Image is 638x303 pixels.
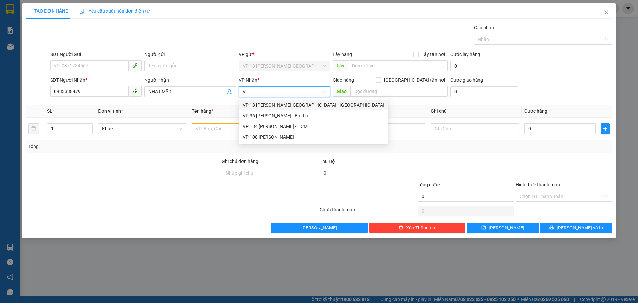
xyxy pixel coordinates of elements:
[450,52,480,57] label: Cước lấy hàng
[450,77,483,83] label: Cước giao hàng
[350,86,448,97] input: Dọc đường
[467,223,539,233] button: save[PERSON_NAME]
[419,51,448,58] span: Lấy tận nơi
[489,224,524,231] span: [PERSON_NAME]
[516,182,560,187] label: Hình thức thanh toán
[239,110,388,121] div: VP 36 Lê Thành Duy - Bà Rịa
[319,206,417,218] div: Chưa thanh toán
[28,123,39,134] button: delete
[540,223,612,233] button: printer[PERSON_NAME] và In
[271,223,368,233] button: [PERSON_NAME]
[604,10,609,15] span: close
[431,123,519,134] input: Ghi Chú
[243,133,384,141] div: VP 108 [PERSON_NAME]
[243,101,384,109] div: VP 18 [PERSON_NAME][GEOGRAPHIC_DATA] - [GEOGRAPHIC_DATA]
[406,224,435,231] span: Xóa Thông tin
[227,89,232,94] span: user-add
[85,124,92,129] span: Increase Value
[601,126,609,131] span: plus
[239,132,388,142] div: VP 108 Lê Hồng Phong - Vũng Tàu
[47,108,52,114] span: SL
[239,121,388,132] div: VP 184 Nguyễn Văn Trỗi - HCM
[450,86,518,97] input: Cước giao hàng
[369,223,466,233] button: deleteXóa Thông tin
[243,123,384,130] div: VP 184 [PERSON_NAME] - HCM
[243,112,384,119] div: VP 36 [PERSON_NAME] - Bà Rịa
[348,60,448,71] input: Dọc đường
[79,8,150,14] span: Yêu cầu xuất hóa đơn điện tử
[132,63,138,68] span: phone
[481,225,486,230] span: save
[333,77,354,83] span: Giao hàng
[301,224,337,231] span: [PERSON_NAME]
[450,61,518,71] input: Cước lấy hàng
[399,225,403,230] span: delete
[239,77,257,83] span: VP Nhận
[102,124,182,134] span: Khác
[87,125,91,129] span: up
[354,123,425,134] input: 0
[50,51,142,58] div: SĐT Người Gửi
[98,108,123,114] span: Đơn vị tính
[192,108,213,114] span: Tên hàng
[222,159,258,164] label: Ghi chú đơn hàng
[87,129,91,133] span: down
[557,224,603,231] span: [PERSON_NAME] và In
[28,143,246,150] div: Tổng: 1
[597,3,616,22] button: Close
[192,123,280,134] input: VD: Bàn, Ghế
[333,52,352,57] span: Lấy hàng
[144,76,236,84] div: Người nhận
[239,100,388,110] div: VP 18 Nguyễn Thái Bình - Quận 1
[320,159,335,164] span: Thu Hộ
[132,88,138,94] span: phone
[50,76,142,84] div: SĐT Người Nhận
[524,108,547,114] span: Cước hàng
[26,8,69,14] span: TẠO ĐƠN HÀNG
[144,51,236,58] div: Người gửi
[85,129,92,134] span: Decrease Value
[601,123,610,134] button: plus
[474,25,494,30] label: Gán nhãn
[79,9,85,14] img: icon
[333,60,348,71] span: Lấy
[239,51,330,58] div: VP gửi
[222,168,318,178] input: Ghi chú đơn hàng
[549,225,554,230] span: printer
[418,182,440,187] span: Tổng cước
[26,9,30,13] span: plus
[428,105,522,118] th: Ghi chú
[243,61,326,71] span: VP 18 Nguyễn Thái Bình - Quận 1
[381,76,448,84] span: [GEOGRAPHIC_DATA] tận nơi
[333,86,350,97] span: Giao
